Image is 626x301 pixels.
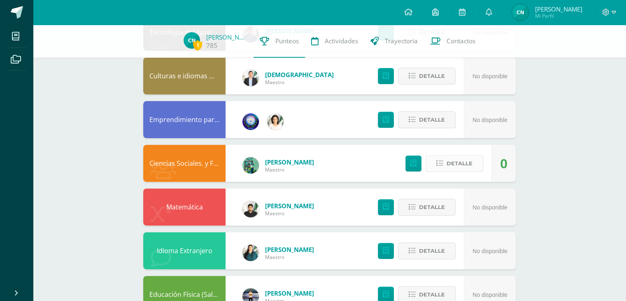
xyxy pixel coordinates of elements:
span: Detalle [447,156,472,171]
span: Maestro [265,79,334,86]
img: b3df963adb6106740b98dae55d89aff1.png [242,157,259,174]
button: Detalle [426,155,483,172]
button: Detalle [398,111,456,128]
img: 1a120adbf32f770dca39b945b4ff9eca.png [184,32,200,49]
span: Maestro [265,166,314,173]
a: Actividades [305,25,364,58]
span: No disponible [472,117,507,123]
div: Culturas e idiomas mayas Garífuna y Xinca L2 [143,57,226,94]
div: 0 [500,145,507,182]
a: [PERSON_NAME] [265,202,314,210]
img: f58bb6038ea3a85f08ed05377cd67300.png [242,245,259,261]
a: [PERSON_NAME] [265,245,314,254]
a: 785 [206,41,217,50]
span: Trayectoria [385,37,418,45]
span: No disponible [472,248,507,254]
span: No disponible [472,292,507,298]
img: a5e710364e73df65906ee1fa578590e2.png [242,201,259,217]
span: No disponible [472,73,507,80]
span: Detalle [419,112,445,127]
img: 7a8e161cab7694f51b452fdf17c6d5da.png [267,113,284,130]
a: Punteos [254,25,305,58]
a: [PERSON_NAME] [206,33,247,41]
span: 1 [193,40,202,50]
span: [PERSON_NAME] [535,5,582,13]
a: [PERSON_NAME] [265,289,314,297]
button: Detalle [398,199,456,216]
span: Punteos [275,37,299,45]
a: Trayectoria [364,25,424,58]
a: [PERSON_NAME] [265,158,314,166]
span: Contactos [447,37,475,45]
span: Actividades [325,37,358,45]
button: Detalle [398,242,456,259]
div: Ciencias Sociales. y Formación Ciudadana [143,145,226,182]
span: Maestro [265,254,314,261]
img: 1a120adbf32f770dca39b945b4ff9eca.png [512,4,528,21]
span: Detalle [419,200,445,215]
div: Emprendimiento para la Productividad y Desarrollo [143,101,226,138]
span: Detalle [419,68,445,84]
a: Contactos [424,25,482,58]
a: [DEMOGRAPHIC_DATA] [265,71,334,79]
span: Detalle [419,243,445,259]
div: Idioma Extranjero [143,232,226,269]
img: aa2172f3e2372f881a61fb647ea0edf1.png [242,70,259,86]
div: Matemática [143,188,226,226]
span: Maestro [265,210,314,217]
span: No disponible [472,204,507,211]
span: Mi Perfil [535,12,582,19]
img: 38991008722c8d66f2d85f4b768620e4.png [242,113,259,130]
button: Detalle [398,68,456,85]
